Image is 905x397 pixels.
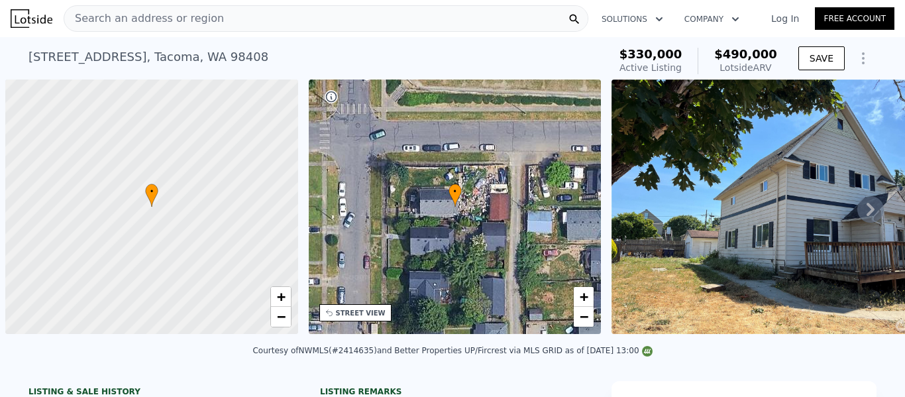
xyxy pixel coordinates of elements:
[336,308,386,318] div: STREET VIEW
[591,7,674,31] button: Solutions
[271,307,291,327] a: Zoom out
[755,12,815,25] a: Log In
[276,308,285,325] span: −
[714,61,777,74] div: Lotside ARV
[145,184,158,207] div: •
[449,184,462,207] div: •
[619,62,682,73] span: Active Listing
[580,288,588,305] span: +
[11,9,52,28] img: Lotside
[714,47,777,61] span: $490,000
[574,287,594,307] a: Zoom in
[850,45,877,72] button: Show Options
[619,47,682,61] span: $330,000
[574,307,594,327] a: Zoom out
[145,186,158,198] span: •
[252,346,652,355] div: Courtesy of NWMLS (#2414635) and Better Properties UP/Fircrest via MLS GRID as of [DATE] 13:00
[815,7,894,30] a: Free Account
[28,48,268,66] div: [STREET_ADDRESS] , Tacoma , WA 98408
[271,287,291,307] a: Zoom in
[580,308,588,325] span: −
[642,346,653,357] img: NWMLS Logo
[64,11,224,27] span: Search an address or region
[276,288,285,305] span: +
[320,386,585,397] div: Listing remarks
[674,7,750,31] button: Company
[449,186,462,198] span: •
[798,46,845,70] button: SAVE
